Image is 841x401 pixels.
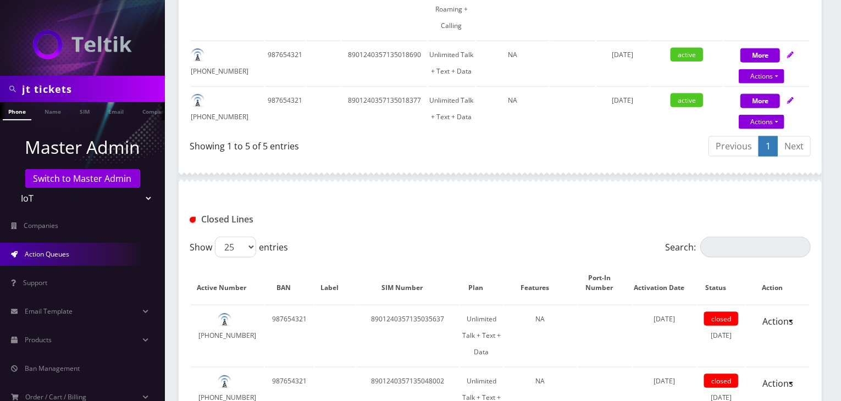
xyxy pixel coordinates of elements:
[777,136,811,157] a: Next
[428,41,475,85] td: Unlimited Talk + Text + Data
[190,135,492,153] div: Showing 1 to 5 of 5 entries
[704,374,738,388] span: closed
[476,86,549,131] td: NA
[612,96,633,105] span: [DATE]
[460,262,502,304] th: Plan: activate to sort column ascending
[25,335,52,344] span: Products
[191,305,264,366] td: [PHONE_NUMBER]
[25,169,140,188] a: Switch to Master Admin
[24,221,59,230] span: Companies
[709,136,759,157] a: Previous
[460,305,502,366] td: Unlimited Talk + Text + Data
[25,364,80,373] span: Ban Management
[218,375,231,389] img: default.png
[265,305,313,366] td: 987654321
[746,262,810,304] th: Action : activate to sort column ascending
[265,41,306,85] td: 987654321
[25,307,73,316] span: Email Template
[700,237,811,258] input: Search:
[265,86,306,131] td: 987654321
[314,262,355,304] th: Label: activate to sort column ascending
[704,312,738,326] span: closed
[698,262,745,304] th: Status: activate to sort column ascending
[137,102,174,119] a: Company
[578,262,632,304] th: Port-In Number: activate to sort column ascending
[504,262,577,304] th: Features: activate to sort column ascending
[191,48,204,62] img: default.png
[740,94,780,108] button: More
[633,262,696,304] th: Activation Date: activate to sort column ascending
[755,311,800,332] a: Actions
[665,237,811,258] label: Search:
[342,86,427,131] td: 8901240357135018377
[74,102,95,119] a: SIM
[755,373,800,394] a: Actions
[739,115,784,129] a: Actions
[218,313,231,327] img: default.png
[39,102,67,119] a: Name
[22,79,162,99] input: Search in Company
[3,102,31,120] a: Phone
[33,30,132,59] img: IoT
[191,94,204,108] img: default.png
[654,376,676,386] span: [DATE]
[671,93,703,107] span: active
[215,237,256,258] select: Showentries
[25,249,69,259] span: Action Queues
[428,86,475,131] td: Unlimited Talk + Text + Data
[191,86,264,131] td: [PHONE_NUMBER]
[191,262,264,304] th: Active Number: activate to sort column descending
[23,278,47,287] span: Support
[342,41,427,85] td: 8901240357135018690
[671,48,703,62] span: active
[504,305,577,366] td: NA
[740,48,780,63] button: More
[190,237,288,258] label: Show entries
[190,217,196,223] img: Closed Lines
[190,214,386,225] h1: Closed Lines
[476,41,549,85] td: NA
[654,314,676,324] span: [DATE]
[739,69,784,83] a: Actions
[357,305,460,366] td: 8901240357135035637
[357,262,460,304] th: SIM Number: activate to sort column ascending
[103,102,129,119] a: Email
[265,262,313,304] th: BAN: activate to sort column ascending
[191,41,264,85] td: [PHONE_NUMBER]
[759,136,778,157] a: 1
[612,50,633,59] span: [DATE]
[698,305,745,366] td: [DATE]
